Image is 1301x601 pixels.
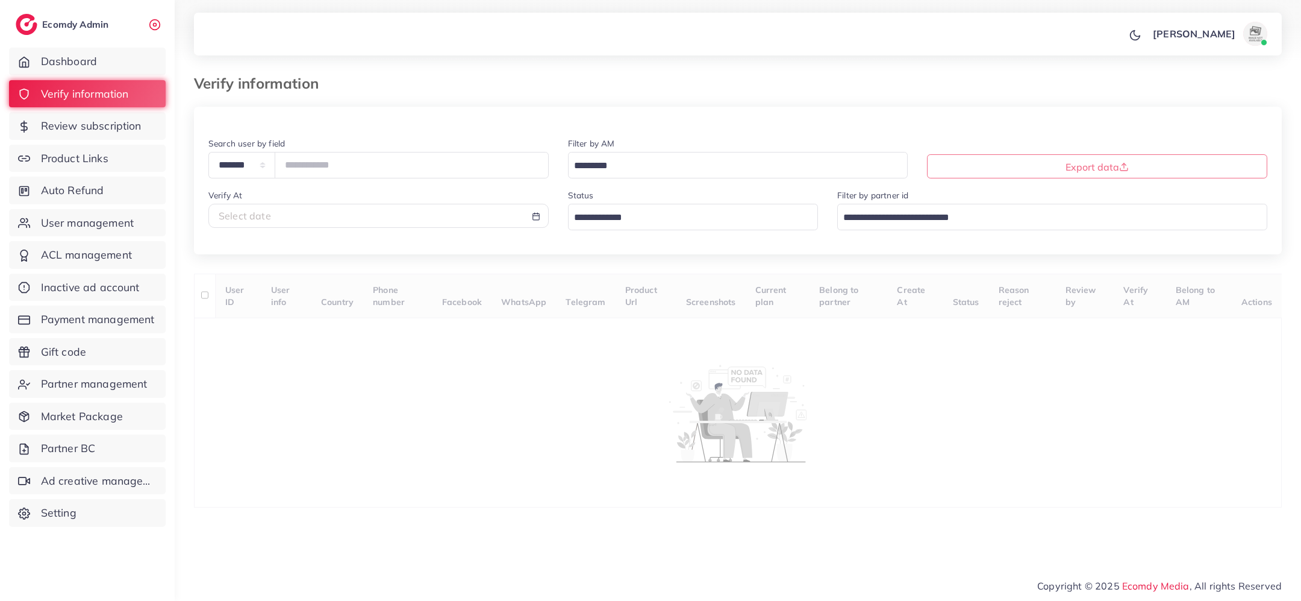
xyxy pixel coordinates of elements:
span: Product Links [41,151,108,166]
span: Market Package [41,409,123,424]
span: User management [41,215,134,231]
span: Verify information [41,86,129,102]
div: Search for option [837,204,1267,230]
span: Ad creative management [41,473,157,489]
a: ACL management [9,241,166,269]
a: Partner management [9,370,166,398]
a: User management [9,209,166,237]
span: Setting [41,505,76,521]
a: Verify information [9,80,166,108]
a: Ad creative management [9,467,166,495]
div: Search for option [568,204,819,230]
a: Gift code [9,338,166,366]
div: Search for option [568,152,908,178]
span: , All rights Reserved [1190,579,1282,593]
input: Search for option [570,209,803,227]
a: Dashboard [9,48,166,75]
img: avatar [1243,22,1267,46]
span: Copyright © 2025 [1037,579,1282,593]
span: Gift code [41,344,86,360]
label: Search user by field [208,137,285,149]
span: Partner management [41,376,148,392]
span: ACL management [41,247,132,263]
a: Payment management [9,306,166,333]
span: Export data [1065,161,1129,173]
span: Inactive ad account [41,280,140,295]
a: Auto Refund [9,177,166,204]
a: Partner BC [9,435,166,462]
label: Filter by partner id [837,189,908,201]
a: Review subscription [9,112,166,140]
span: Payment management [41,312,155,327]
a: Inactive ad account [9,274,166,301]
input: Search for option [570,157,893,175]
a: Ecomdy Media [1122,580,1190,592]
h2: Ecomdy Admin [42,19,111,30]
span: Auto Refund [41,183,104,198]
a: Product Links [9,145,166,172]
a: Market Package [9,403,166,430]
h3: Verify information [194,75,328,92]
label: Status [568,189,594,201]
a: logoEcomdy Admin [16,14,111,35]
a: Setting [9,499,166,527]
label: Verify At [208,189,242,201]
p: [PERSON_NAME] [1153,27,1235,41]
span: Review subscription [41,118,142,134]
span: Dashboard [41,54,97,69]
span: Partner BC [41,441,96,456]
label: Filter by AM [568,137,615,149]
span: Select date [219,210,271,222]
input: Search for option [839,209,1252,227]
button: Export data [927,154,1267,178]
a: [PERSON_NAME]avatar [1146,22,1272,46]
img: logo [16,14,37,35]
